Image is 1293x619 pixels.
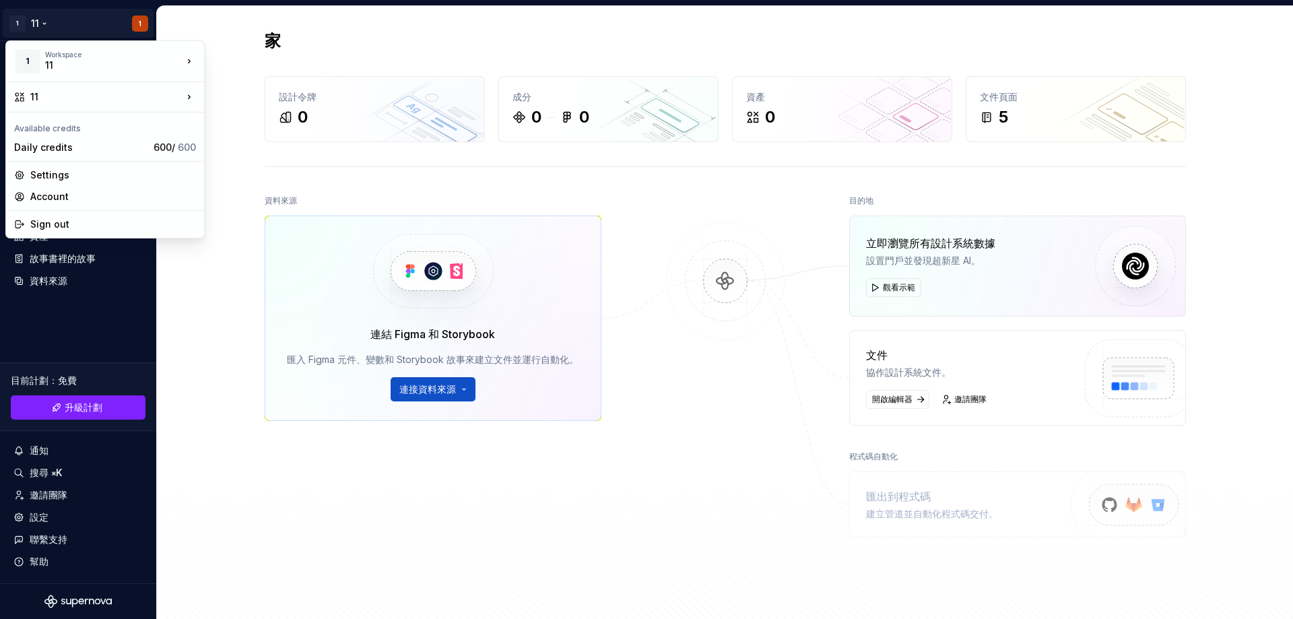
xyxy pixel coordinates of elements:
div: Sign out [30,218,196,231]
div: Available credits [9,115,201,137]
div: Workspace [45,51,183,59]
div: Settings [30,168,196,182]
span: 600 [178,141,196,153]
div: 11 [45,59,160,72]
div: 11 [30,90,183,104]
div: Daily credits [14,141,148,154]
span: 600 / [154,141,196,153]
div: 1 [15,49,40,73]
div: Account [30,190,196,203]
